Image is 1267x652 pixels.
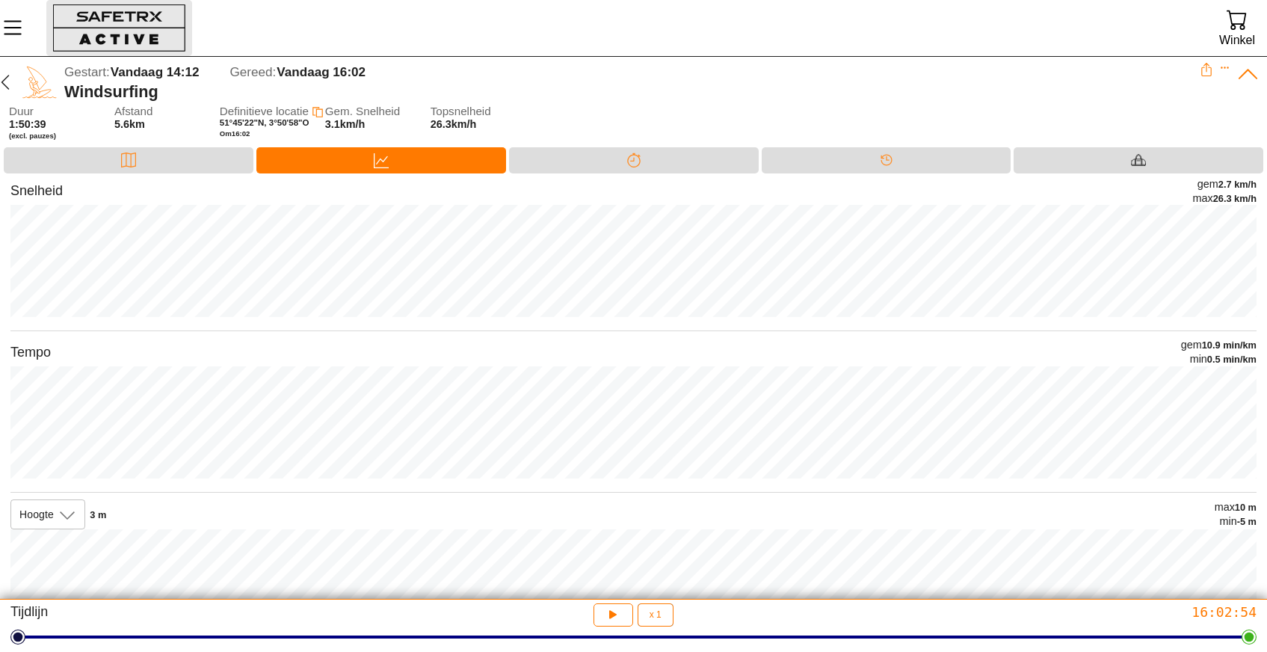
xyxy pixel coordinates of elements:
[1014,147,1263,173] div: Materiaal
[1181,352,1257,366] div: min
[1192,177,1257,191] div: gem
[431,105,526,118] span: Topsnelheid
[220,129,250,138] span: Om 16:02
[325,105,421,118] span: Gem. Snelheid
[509,147,759,173] div: Splitsen
[1215,514,1257,529] div: min
[220,105,309,117] span: Definitieve locatie
[845,603,1257,621] div: 16:02:54
[762,147,1011,173] div: Tijdlijn
[64,82,1200,102] div: Windsurfing
[650,610,662,619] span: x 1
[10,603,422,627] div: Tijdlijn
[10,344,51,361] div: Tempo
[256,147,507,173] div: Data
[220,118,309,127] span: 51°45'22"N, 3°50'58"O
[114,118,145,130] span: 5.6km
[1213,193,1257,204] span: 26.3 km/h
[1131,153,1146,167] img: Equipment_Black.svg
[1192,191,1257,206] div: max
[431,118,477,130] span: 26.3km/h
[1215,500,1257,514] div: max
[10,182,63,200] div: Snelheid
[277,65,366,79] span: Vandaag 16:02
[1202,339,1257,351] span: 10.9 min/km
[19,508,54,521] span: Hoogte
[64,65,110,79] span: Gestart:
[111,65,200,79] span: Vandaag 14:12
[638,603,673,627] button: x 1
[90,509,106,522] div: 3 m
[1235,502,1257,513] span: 10 m
[9,105,105,118] span: Duur
[22,65,57,99] img: WIND_SURFING.svg
[9,118,46,130] span: 1:50:39
[9,132,105,141] span: (excl. pauzes)
[1220,63,1230,73] button: Expand
[1219,30,1255,50] div: Winkel
[4,147,253,173] div: Kaart
[230,65,277,79] span: Gereed:
[325,118,366,130] span: 3.1km/h
[1237,516,1257,527] span: -5 m
[1181,338,1257,352] div: gem
[1218,179,1257,190] span: 2.7 km/h
[1207,354,1257,365] span: 0.5 min/km
[114,105,210,118] span: Afstand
